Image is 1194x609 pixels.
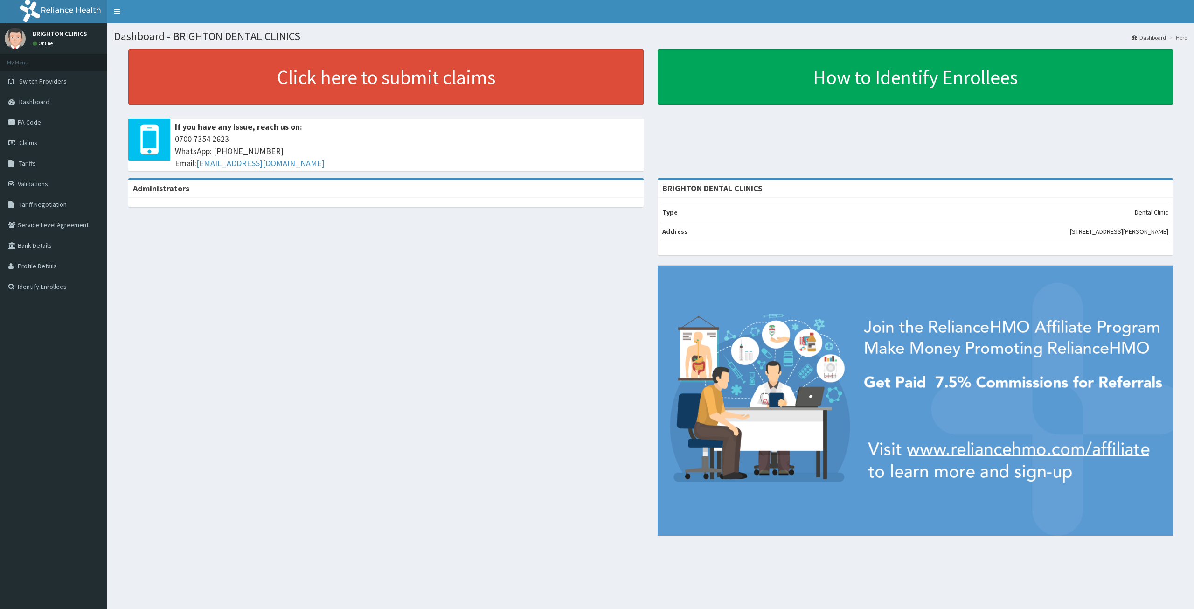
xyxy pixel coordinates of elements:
p: [STREET_ADDRESS][PERSON_NAME] [1070,227,1168,236]
strong: BRIGHTON DENTAL CLINICS [662,183,763,194]
span: Tariffs [19,159,36,168]
b: Administrators [133,183,189,194]
span: Claims [19,139,37,147]
a: Click here to submit claims [128,49,644,105]
b: Type [662,208,678,217]
a: Online [33,40,55,47]
span: Switch Providers [19,77,67,85]
h1: Dashboard - BRIGHTON DENTAL CLINICS [114,30,1187,42]
a: [EMAIL_ADDRESS][DOMAIN_NAME] [196,158,325,168]
a: Dashboard [1132,34,1166,42]
span: Dashboard [19,98,49,106]
span: Tariff Negotiation [19,200,67,209]
b: Address [662,227,687,236]
a: How to Identify Enrollees [658,49,1173,105]
img: User Image [5,28,26,49]
span: 0700 7354 2623 WhatsApp: [PHONE_NUMBER] Email: [175,133,639,169]
img: provider-team-banner.png [658,266,1173,536]
p: BRIGHTON CLINICS [33,30,87,37]
p: Dental Clinic [1135,208,1168,217]
b: If you have any issue, reach us on: [175,121,302,132]
li: Here [1167,34,1187,42]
